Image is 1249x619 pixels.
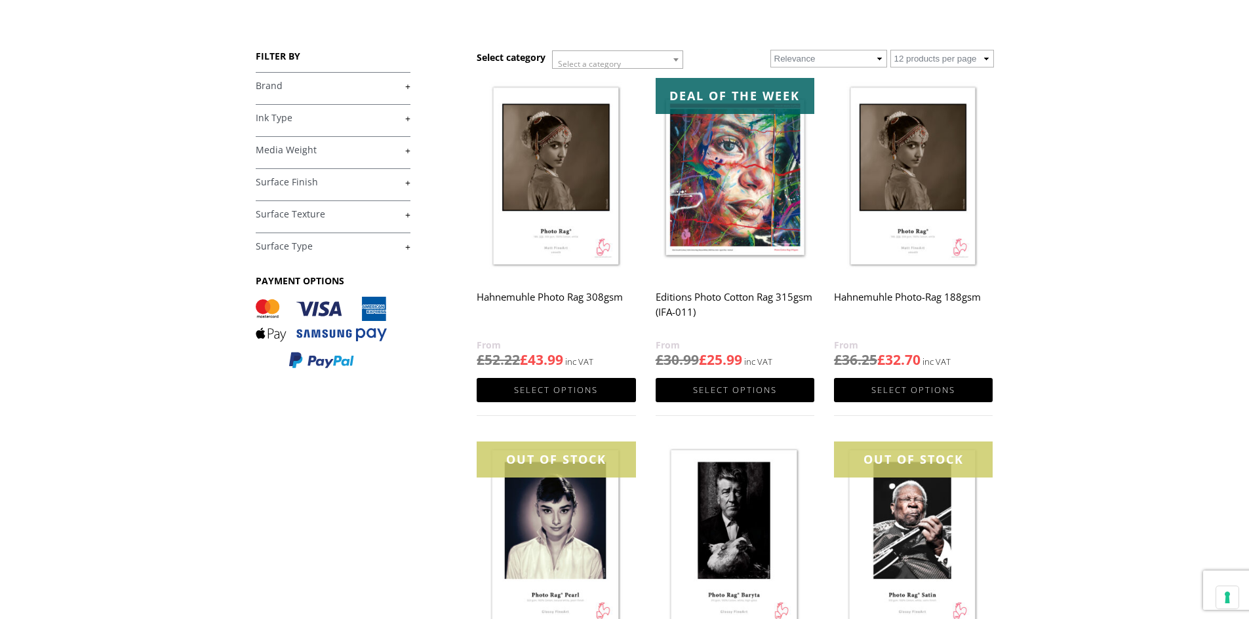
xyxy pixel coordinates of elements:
h4: Surface Texture [256,200,410,227]
span: £ [477,350,485,369]
bdi: 52.22 [477,350,520,369]
bdi: 36.25 [834,350,877,369]
h2: Hahnemuhle Photo-Rag 188gsm [834,285,993,337]
span: £ [834,350,842,369]
bdi: 32.70 [877,350,921,369]
div: OUT OF STOCK [477,441,635,478]
select: Shop order [770,50,887,67]
a: + [256,80,410,92]
h4: Surface Type [256,233,410,259]
h3: Select category [477,51,545,64]
a: + [256,240,410,253]
h3: PAYMENT OPTIONS [256,274,410,287]
h3: FILTER BY [256,50,410,62]
img: Hahnemuhle Photo Rag 308gsm [477,78,635,276]
span: £ [699,350,707,369]
div: Deal of the week [656,78,814,114]
a: Hahnemuhle Photo Rag 308gsm £52.22£43.99 [477,78,635,369]
bdi: 30.99 [656,350,699,369]
a: + [256,176,410,189]
button: Your consent preferences for tracking technologies [1216,586,1239,609]
span: Select a category [558,58,621,69]
div: OUT OF STOCK [834,441,993,478]
h2: Hahnemuhle Photo Rag 308gsm [477,285,635,337]
img: Hahnemuhle Photo-Rag 188gsm [834,78,993,276]
h2: Editions Photo Cotton Rag 315gsm (IFA-011) [656,285,814,337]
span: £ [656,350,664,369]
span: £ [877,350,885,369]
span: £ [520,350,528,369]
bdi: 25.99 [699,350,742,369]
a: Hahnemuhle Photo-Rag 188gsm £36.25£32.70 [834,78,993,369]
h4: Media Weight [256,136,410,162]
img: Editions Photo Cotton Rag 315gsm (IFA-011) [656,78,814,276]
a: + [256,112,410,124]
a: Select options for “Hahnemuhle Photo Rag 308gsm” [477,378,635,402]
bdi: 43.99 [520,350,563,369]
a: + [256,144,410,157]
h4: Brand [256,72,410,98]
h4: Surface Finish [256,168,410,195]
h4: Ink Type [256,104,410,130]
a: Select options for “Editions Photo Cotton Rag 315gsm (IFA-011)” [656,378,814,402]
a: Select options for “Hahnemuhle Photo-Rag 188gsm” [834,378,993,402]
a: + [256,208,410,221]
a: Deal of the week Editions Photo Cotton Rag 315gsm (IFA-011) £30.99£25.99 [656,78,814,369]
img: PAYMENT OPTIONS [256,297,387,369]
